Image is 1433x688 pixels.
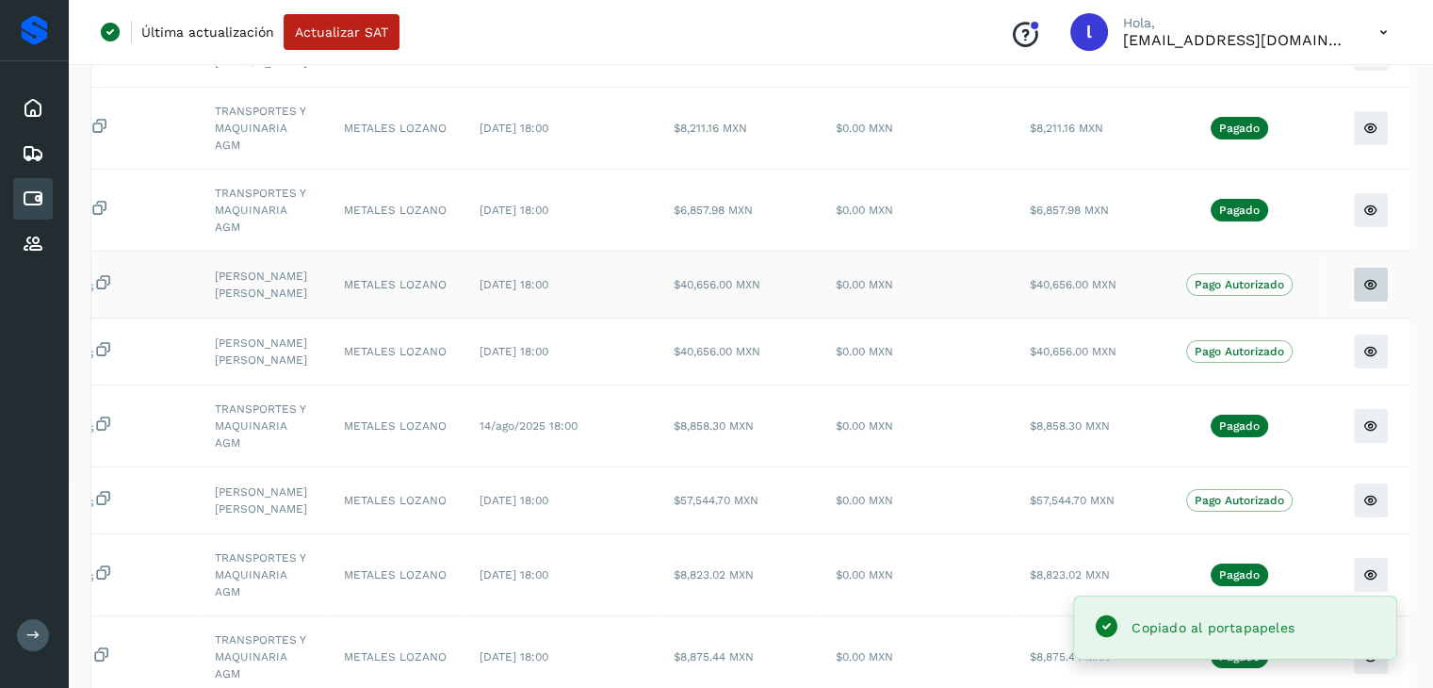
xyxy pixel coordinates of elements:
span: [DATE] 18:00 [480,494,548,507]
div: Embarques [13,133,53,174]
td: METALES LOZANO [329,252,464,319]
p: Pago Autorizado [1195,345,1284,358]
td: [PERSON_NAME] [PERSON_NAME] [200,467,329,534]
span: $0.00 MXN [836,345,893,358]
td: METALES LOZANO [329,170,464,252]
button: Actualizar SAT [284,14,399,50]
div: Cuentas por pagar [13,178,53,220]
span: $40,656.00 MXN [1030,278,1116,291]
td: METALES LOZANO [329,385,464,467]
span: [DATE] 18:00 [480,204,548,217]
span: 14/ago/2025 18:00 [480,419,578,433]
span: $57,544.70 MXN [1030,494,1115,507]
td: METALES LOZANO [329,467,464,534]
span: Actualizar SAT [295,25,388,39]
td: METALES LOZANO [329,534,464,616]
td: TRANSPORTES Y MAQUINARIA AGM [200,170,329,252]
p: Pagado [1219,204,1260,217]
td: TRANSPORTES Y MAQUINARIA AGM [200,385,329,467]
div: Proveedores [13,223,53,265]
span: $0.00 MXN [836,419,893,433]
span: $6,857.98 MXN [674,204,753,217]
p: Pagado [1219,122,1260,135]
p: Pago Autorizado [1195,494,1284,507]
span: [DATE] 18:00 [480,122,548,135]
td: TRANSPORTES Y MAQUINARIA AGM [200,88,329,170]
td: [PERSON_NAME] [PERSON_NAME] [200,252,329,319]
span: $0.00 MXN [836,278,893,291]
span: [DATE] 18:00 [480,568,548,582]
span: $6,857.98 MXN [1030,204,1109,217]
span: [DATE] 18:00 [480,650,548,663]
span: $8,875.44 MXN [1030,650,1110,663]
span: $8,211.16 MXN [1030,122,1103,135]
td: METALES LOZANO [329,88,464,170]
p: lozanoadauto@gmail.com [1123,31,1349,49]
span: $0.00 MXN [836,568,893,582]
span: $0.00 MXN [836,650,893,663]
p: Hola, [1123,15,1349,31]
span: $40,656.00 MXN [674,278,760,291]
span: $0.00 MXN [836,494,893,507]
span: [DATE] 18:00 [480,278,548,291]
span: $40,656.00 MXN [674,345,760,358]
span: Copiado al portapapeles [1132,620,1295,635]
p: Pago Autorizado [1195,278,1284,291]
span: $8,211.16 MXN [674,122,747,135]
span: $8,823.02 MXN [1030,568,1110,582]
span: $8,858.30 MXN [674,419,754,433]
span: $8,875.44 MXN [674,650,754,663]
span: $8,823.02 MXN [674,568,754,582]
p: Pagado [1219,419,1260,433]
td: METALES LOZANO [329,319,464,385]
td: TRANSPORTES Y MAQUINARIA AGM [200,534,329,616]
span: $0.00 MXN [836,204,893,217]
p: Pagado [1219,568,1260,582]
div: Inicio [13,88,53,129]
span: $8,858.30 MXN [1030,419,1110,433]
span: $0.00 MXN [836,122,893,135]
td: [PERSON_NAME] [PERSON_NAME] [200,319,329,385]
p: Última actualización [141,24,274,41]
span: $57,544.70 MXN [674,494,758,507]
span: [DATE] 18:00 [480,345,548,358]
span: $40,656.00 MXN [1030,345,1116,358]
